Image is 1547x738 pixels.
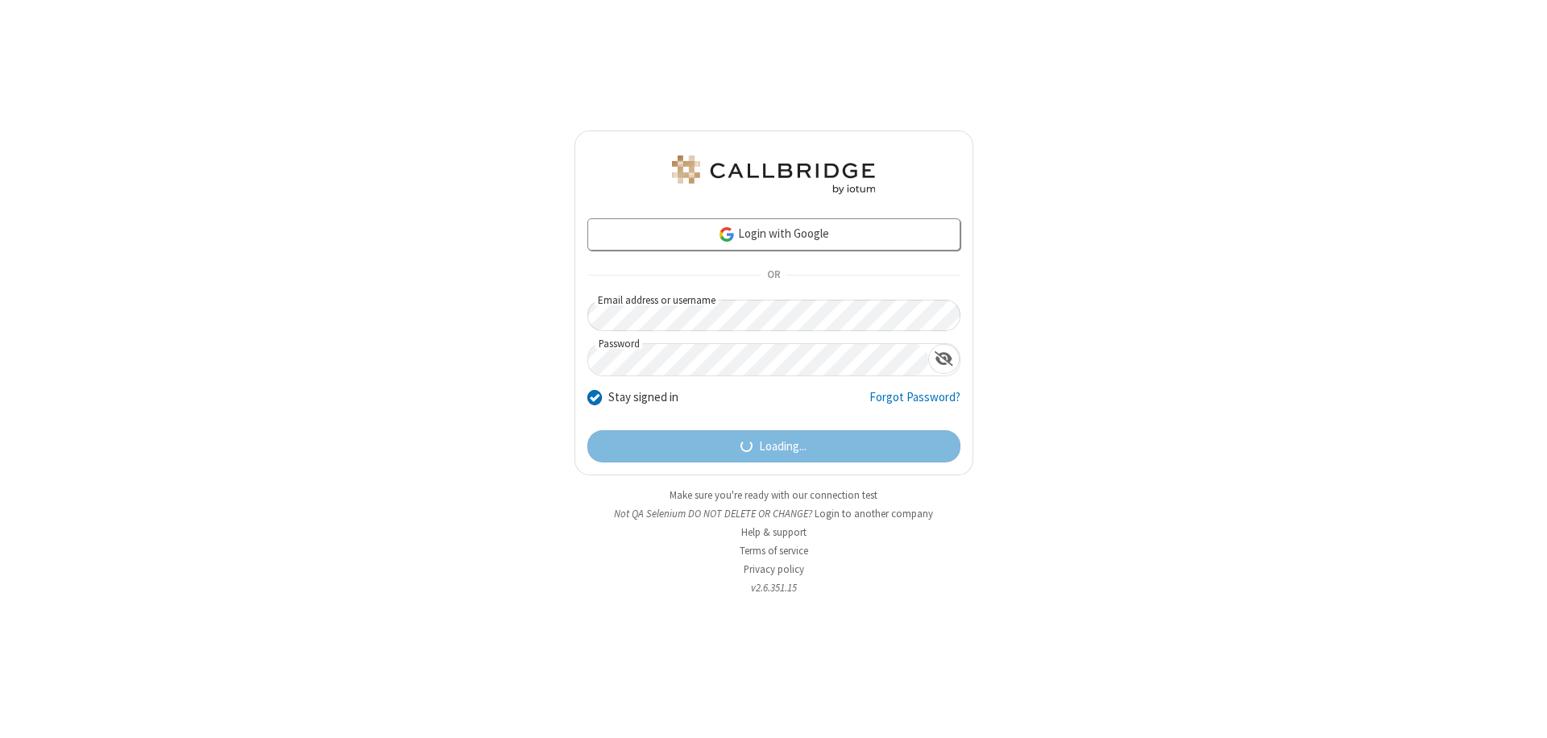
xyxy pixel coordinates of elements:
a: Help & support [741,525,807,539]
input: Password [588,344,928,375]
li: Not QA Selenium DO NOT DELETE OR CHANGE? [574,506,973,521]
span: Loading... [759,437,807,456]
img: google-icon.png [718,226,736,243]
iframe: Chat [1507,696,1535,727]
button: Loading... [587,430,960,462]
label: Stay signed in [608,388,678,407]
a: Make sure you're ready with our connection test [670,488,877,502]
input: Email address or username [587,300,960,331]
button: Login to another company [815,506,933,521]
div: Show password [928,344,960,374]
img: QA Selenium DO NOT DELETE OR CHANGE [669,155,878,194]
a: Privacy policy [744,562,804,576]
a: Terms of service [740,544,808,558]
span: OR [761,264,786,287]
a: Forgot Password? [869,388,960,419]
a: Login with Google [587,218,960,251]
li: v2.6.351.15 [574,580,973,595]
